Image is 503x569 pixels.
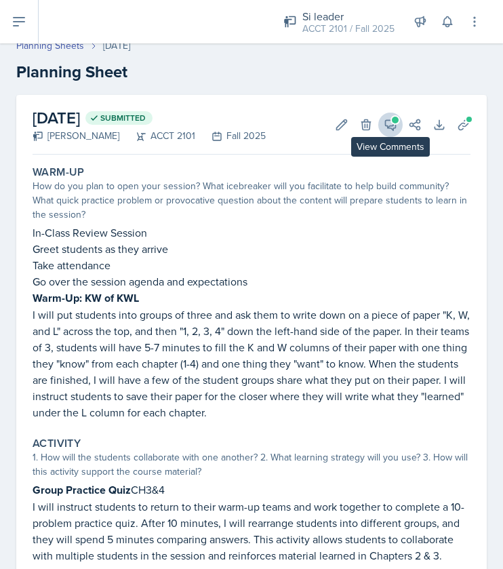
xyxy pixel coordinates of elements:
[33,273,470,290] p: Go over the session agenda and expectations
[33,129,119,143] div: [PERSON_NAME]
[33,179,470,222] div: How do you plan to open your session? What icebreaker will you facilitate to help build community...
[33,437,81,450] label: Activity
[33,498,470,564] p: I will instruct students to return to their warm-up teams and work together to complete a 10-prob...
[33,224,470,241] p: In-Class Review Session
[33,241,470,257] p: Greet students as they arrive
[100,113,146,123] span: Submitted
[302,22,395,36] div: ACCT 2101 / Fall 2025
[33,482,470,498] p: CH3&4
[103,39,130,53] div: [DATE]
[16,60,487,84] h2: Planning Sheet
[302,8,395,24] div: Si leader
[33,106,266,130] h2: [DATE]
[33,307,470,420] p: I will put students into groups of three and ask them to write down on a piece of paper "K, W, an...
[33,450,470,479] div: 1. How will the students collaborate with one another? 2. What learning strategy will you use? 3....
[33,482,131,498] strong: Group Practice Quiz
[378,113,403,137] button: View Comments
[195,129,266,143] div: Fall 2025
[16,39,84,53] a: Planning Sheets
[119,129,195,143] div: ACCT 2101
[33,165,85,179] label: Warm-Up
[33,290,139,306] strong: Warm-Up: KW of KWL
[33,257,470,273] p: Take attendance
